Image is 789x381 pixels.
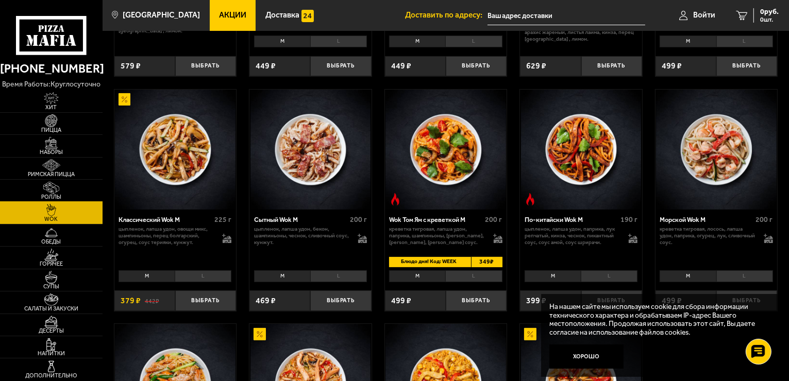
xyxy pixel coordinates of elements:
[471,257,502,267] span: 349 ₽
[214,215,231,224] span: 225 г
[716,290,777,310] button: Выбрать
[525,270,581,282] li: M
[254,270,310,282] li: M
[526,297,546,305] span: 399 ₽
[115,90,236,210] img: Классический Wok M
[389,257,464,267] span: Блюдо дня! Код: WEEK
[254,36,310,47] li: M
[301,10,314,22] img: 15daf4d41897b9f0e9f617042186c801.svg
[445,270,502,282] li: L
[389,270,445,282] li: M
[526,62,546,70] span: 629 ₽
[656,90,777,210] img: Морской Wok M
[310,290,371,310] button: Выбрать
[254,328,266,340] img: Акционный
[488,6,645,25] input: Ваш адрес доставки
[405,11,488,19] span: Доставить по адресу:
[119,226,214,246] p: цыпленок, лапша удон, овощи микс, шампиньоны, перец болгарский, огурец, соус терияки, кунжут.
[525,216,618,223] div: По-китайски Wok M
[656,90,778,210] a: Морской Wok M
[385,90,507,210] a: Острое блюдоWok Том Ям с креветкой M
[549,344,624,369] button: Хорошо
[445,36,502,47] li: L
[254,216,347,223] div: Сытный Wok M
[256,297,276,305] span: 469 ₽
[389,36,445,47] li: M
[662,62,682,70] span: 499 ₽
[254,226,349,246] p: цыпленок, лапша удон, бекон, шампиньоны, чеснок, сливочный соус, кунжут.
[521,90,642,210] img: По-китайски Wok M
[581,290,642,310] button: Выбрать
[620,215,637,224] span: 190 г
[389,193,401,205] img: Острое блюдо
[121,62,141,70] span: 579 ₽
[256,62,276,70] span: 449 ₽
[175,56,236,76] button: Выбрать
[760,8,779,15] span: 0 руб.
[693,11,715,19] span: Войти
[716,270,773,282] li: L
[660,270,716,282] li: M
[385,90,506,210] img: Wok Том Ям с креветкой M
[446,290,507,310] button: Выбрать
[660,216,753,223] div: Морской Wok M
[310,36,367,47] li: L
[250,90,371,210] img: Сытный Wok M
[249,90,372,210] a: Сытный Wok M
[581,56,642,76] button: Выбрать
[145,297,159,305] s: 442 ₽
[350,215,367,224] span: 200 г
[119,270,175,282] li: M
[219,11,246,19] span: Акции
[175,270,231,282] li: L
[549,302,763,336] p: На нашем сайте мы используем cookie для сбора информации технического характера и обрабатываем IP...
[660,226,755,246] p: креветка тигровая, лосось, лапша удон, паприка, огурец, лук, сливочный соус.
[581,270,637,282] li: L
[760,16,779,23] span: 0 шт.
[520,90,642,210] a: Острое блюдоПо-китайски Wok M
[123,11,200,19] span: [GEOGRAPHIC_DATA]
[175,290,236,310] button: Выбрать
[119,93,131,106] img: Акционный
[265,11,299,19] span: Доставка
[524,328,536,340] img: Акционный
[310,270,367,282] li: L
[756,215,773,224] span: 200 г
[716,36,773,47] li: L
[525,226,620,246] p: цыпленок, лапша удон, паприка, лук репчатый, кинза, чеснок, пикантный соус, соус Амой, соус шрирачи.
[660,36,716,47] li: M
[389,226,484,246] p: креветка тигровая, лапша удон, паприка, шампиньоны, [PERSON_NAME], [PERSON_NAME], [PERSON_NAME] с...
[310,56,371,76] button: Выбрать
[524,193,536,205] img: Острое блюдо
[485,215,502,224] span: 200 г
[391,297,411,305] span: 499 ₽
[389,216,482,223] div: Wok Том Ям с креветкой M
[716,56,777,76] button: Выбрать
[391,62,411,70] span: 449 ₽
[446,56,507,76] button: Выбрать
[119,216,212,223] div: Классический Wok M
[121,297,141,305] span: 379 ₽
[114,90,237,210] a: АкционныйКлассический Wok M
